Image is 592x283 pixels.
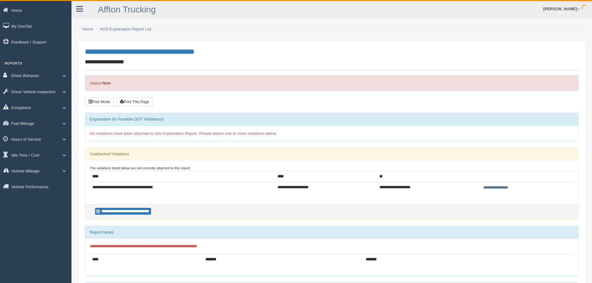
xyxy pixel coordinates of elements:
div: Report Notes [85,226,578,239]
span: No violations have been attached to this Explanation Report. Please attach one or more violations... [90,131,277,136]
small: The violations listed below are not currently attached to this report: [90,166,191,170]
a: HOS Explanation Report List [100,27,151,31]
div: Unattached Violations [85,148,578,160]
strong: New [102,81,111,85]
button: Print Mode [85,97,113,107]
div: Explanation for Possible DOT Violation(s) [85,113,578,126]
a: Affton Trucking [98,5,156,14]
a: Home [82,27,93,31]
div: Status: [85,75,579,91]
button: Print This Page [117,97,153,107]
